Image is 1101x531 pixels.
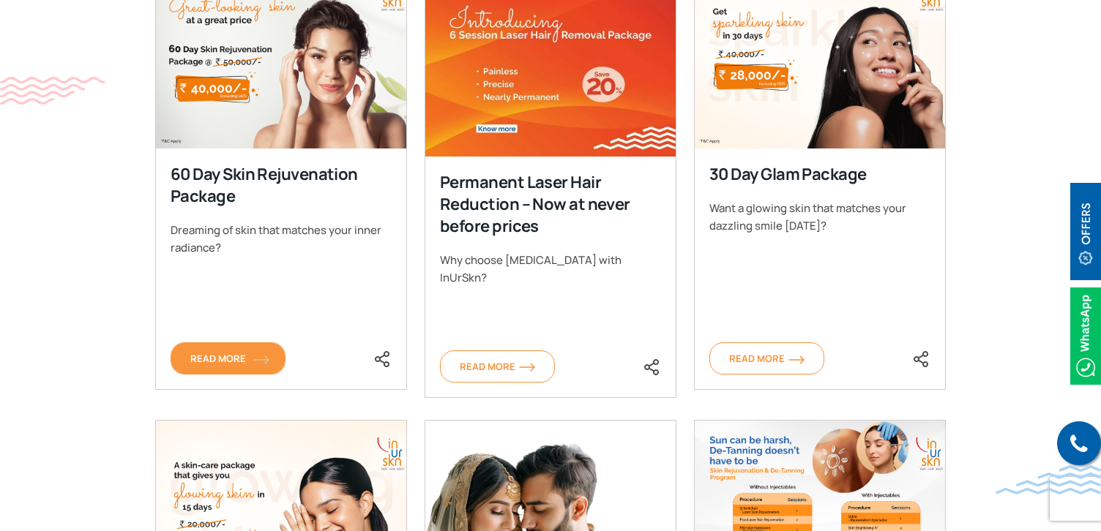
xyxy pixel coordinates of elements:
[912,350,930,368] img: share
[373,350,391,368] img: share
[709,342,824,374] a: Read Moreorange-arrow
[460,360,535,373] span: Read More
[171,163,390,207] div: 60 Day Skin Rejuvenation Package
[171,222,392,257] div: Dreaming of skin that matches your inner radiance?
[440,171,660,237] div: Permanent Laser Hair Reduction – Now at never before prices
[709,200,930,235] div: Want a glowing skin that matches your dazzling smile [DATE]?
[190,352,266,365] span: Read More
[912,350,930,366] a: <div class="socialicons"><span class="close_share"><i class="fa fa-close"></i></span> <a href="ht...
[440,350,555,383] a: Read Moreorange-arrow
[996,465,1101,494] img: bluewave
[440,252,661,287] div: Why choose [MEDICAL_DATA] with InUrSkn?
[1070,183,1101,280] img: offerBt
[253,355,269,364] img: orange-arrow
[643,358,660,376] img: share
[1070,327,1101,343] a: Whatsappicon
[788,355,805,364] img: orange-arrow
[171,342,285,374] a: Read Moreorange-arrow
[709,163,929,185] div: 30 Day Glam Package
[1070,287,1101,385] img: Whatsappicon
[729,352,805,365] span: Read More
[519,363,535,372] img: orange-arrow
[373,350,391,366] a: <div class="socialicons"><span class="close_share"><i class="fa fa-close"></i></span> <a href="ht...
[643,358,660,374] a: <div class="socialicons"><span class="close_share"><i class="fa fa-close"></i></span> <a href="ht...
